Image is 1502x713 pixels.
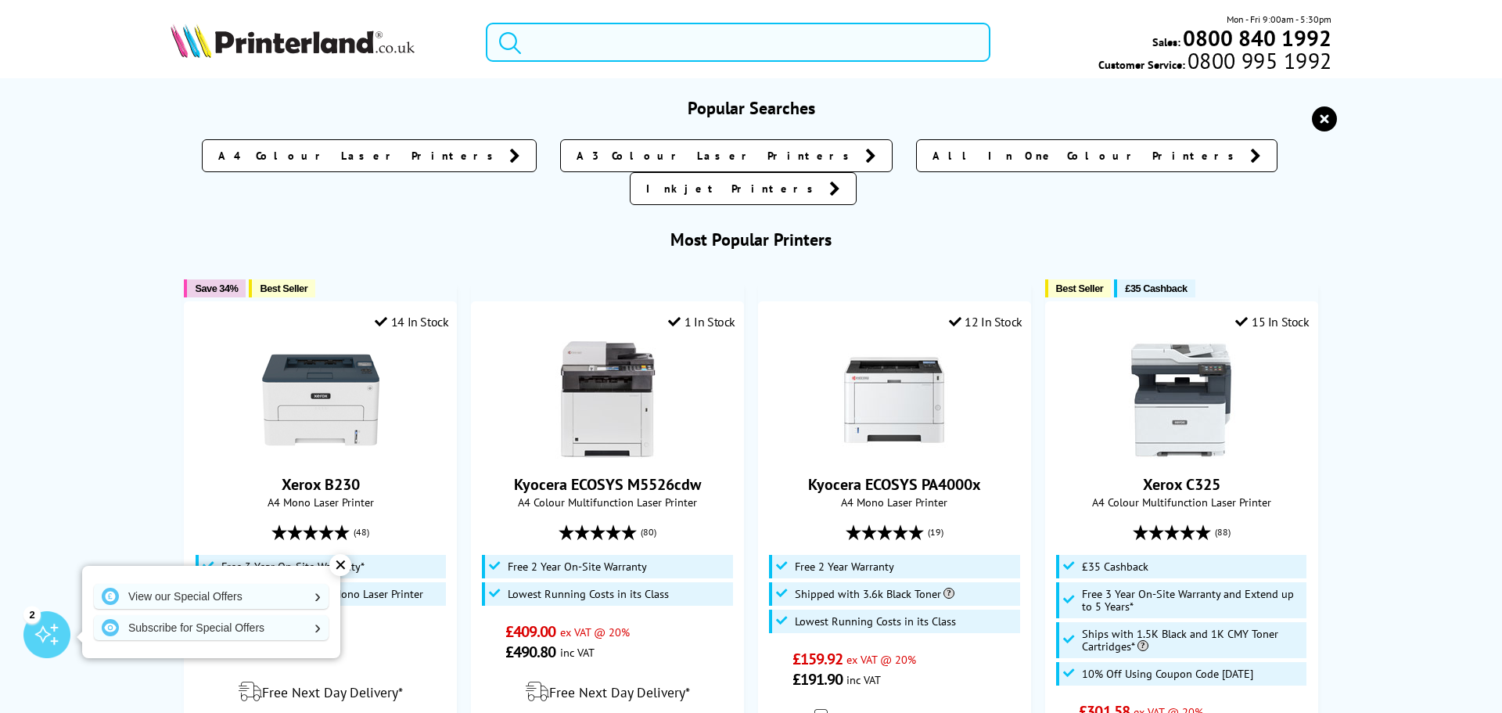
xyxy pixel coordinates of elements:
h3: Most Popular Printers [171,229,1332,250]
span: £35 Cashback [1125,283,1187,294]
span: inc VAT [560,645,595,660]
a: Xerox C325 [1123,446,1240,462]
span: A4 Colour Multifunction Laser Printer [480,495,735,510]
span: Best Seller [260,283,307,294]
span: £35 Cashback [1082,560,1148,573]
span: A4 Colour Laser Printers [218,148,501,164]
h3: Popular Searches [171,97,1332,119]
a: 0800 840 1992 [1180,31,1331,45]
span: (88) [1215,517,1231,547]
span: A3 Colour Laser Printers [577,148,857,164]
img: Printerland Logo [171,23,415,58]
span: Customer Service: [1098,53,1331,72]
span: £490.80 [505,642,556,662]
button: £35 Cashback [1114,279,1195,297]
div: 14 In Stock [375,314,448,329]
input: Search produ [486,23,990,62]
a: Kyocera ECOSYS M5526cdw [514,474,701,495]
div: 15 In Stock [1235,314,1309,329]
div: ✕ [329,554,351,576]
span: A4 Mono Laser Printer [767,495,1022,510]
span: Ships with 1.5K Black and 1K CMY Toner Cartridges* [1082,628,1303,653]
span: A4 Mono Laser Printer [192,495,448,510]
a: All In One Colour Printers [916,139,1277,172]
a: Xerox C325 [1143,474,1220,495]
span: Save 34% [195,283,238,294]
button: Save 34% [184,279,246,297]
img: Xerox B230 [262,341,379,459]
img: Xerox C325 [1123,341,1240,459]
a: Inkjet Printers [630,172,857,205]
span: £159.92 [792,649,843,669]
span: Free 2 Year Warranty [795,560,894,573]
span: Free 2 Year On-Site Warranty [508,560,647,573]
span: Lowest Running Costs in its Class [795,615,956,628]
b: 0800 840 1992 [1183,23,1331,52]
span: Best Seller [1056,283,1104,294]
span: (48) [354,517,369,547]
span: (80) [641,517,656,547]
a: Kyocera ECOSYS PA4000x [808,474,981,495]
a: Xerox B230 [262,446,379,462]
a: Xerox B230 [282,474,360,495]
span: £191.90 [792,669,843,690]
span: £409.00 [505,621,556,642]
span: (19) [928,517,943,547]
a: Printerland Logo [171,23,466,61]
img: Kyocera ECOSYS PA4000x [835,341,953,459]
div: 2 [23,606,41,623]
a: Kyocera ECOSYS PA4000x [835,446,953,462]
span: Inkjet Printers [646,181,821,196]
a: A3 Colour Laser Printers [560,139,893,172]
span: A4 Colour Multifunction Laser Printer [1054,495,1310,510]
img: Kyocera ECOSYS M5526cdw [549,341,667,459]
span: 0800 995 1992 [1185,53,1331,68]
a: Subscribe for Special Offers [94,615,329,640]
span: 10% Off Using Coupon Code [DATE] [1082,668,1253,680]
a: Kyocera ECOSYS M5526cdw [549,446,667,462]
span: Lowest Running Costs in its Class [508,588,669,600]
div: 12 In Stock [949,314,1022,329]
a: View our Special Offers [94,584,329,609]
span: All In One Colour Printers [932,148,1242,164]
button: Best Seller [1045,279,1112,297]
span: Sales: [1152,34,1180,49]
span: ex VAT @ 20% [560,625,630,639]
span: Mon - Fri 9:00am - 5:30pm [1227,12,1331,27]
a: A4 Colour Laser Printers [202,139,537,172]
button: Best Seller [249,279,315,297]
span: ex VAT @ 20% [846,652,916,667]
span: Shipped with 3.6k Black Toner [795,588,954,600]
span: Free 3 Year On-Site Warranty and Extend up to 5 Years* [1082,588,1303,613]
div: 1 In Stock [668,314,735,329]
span: inc VAT [846,672,881,687]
